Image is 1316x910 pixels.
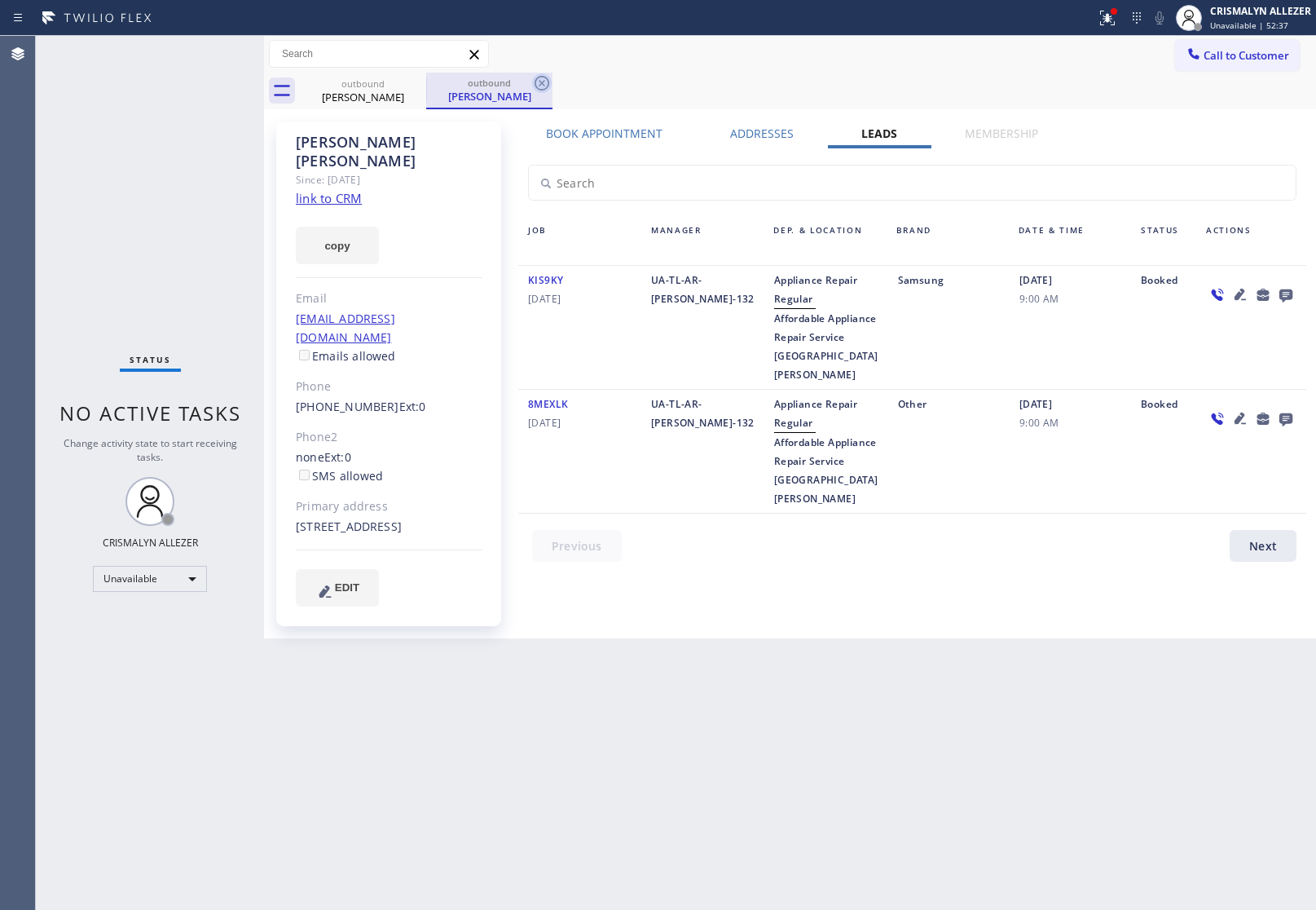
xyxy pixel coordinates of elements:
div: Phone [296,378,482,396]
div: [STREET_ADDRESS] [296,518,482,537]
input: SMS allowed [299,470,310,480]
input: Search [529,166,1296,200]
a: link to CRM [296,190,362,206]
div: Email [296,289,482,308]
span: Ext: 0 [399,399,426,414]
div: UA-TL-AR-[PERSON_NAME]-132 [641,271,764,384]
div: Other [888,395,1010,508]
div: Job [518,222,641,260]
div: Luis Ramirez [301,73,425,109]
div: [DATE] [1010,271,1131,384]
span: Unavailable | 52:37 [1210,20,1288,31]
button: EDIT [296,569,379,607]
div: [PERSON_NAME] [428,89,551,104]
div: Manager [641,222,764,260]
div: CRISMALYN ALLEZER [103,536,198,550]
div: [DATE] [1010,395,1131,508]
label: Addresses [730,126,794,141]
div: Unavailable [93,566,207,592]
a: [EMAIL_ADDRESS][DOMAIN_NAME] [296,311,395,345]
span: Call to Customer [1204,48,1289,63]
span: 8MEXLK [528,397,568,411]
div: CRISMALYN ALLEZER [1210,4,1311,18]
div: Booked [1131,271,1196,384]
div: Luis Ramirez [428,73,551,108]
div: Actions [1196,222,1306,260]
button: Call to Customer [1175,40,1300,71]
label: Emails allowed [296,348,396,364]
span: Change activity state to start receiving tasks. [64,436,237,464]
span: KIS9KY [528,273,563,287]
span: Appliance Repair Regular [774,397,857,430]
input: Emails allowed [299,350,310,360]
div: outbound [428,77,551,89]
span: [DATE] [528,289,632,308]
span: Affordable Appliance Repair Service [GEOGRAPHIC_DATA][PERSON_NAME] [774,435,878,506]
span: No active tasks [59,400,241,426]
button: copy [296,227,379,264]
div: Since: [DATE] [296,170,482,189]
button: Mute [1148,7,1171,29]
label: Leads [861,126,897,141]
span: Ext: 0 [324,449,351,465]
label: Book Appointment [546,126,662,141]
div: none [296,448,482,486]
span: Affordable Appliance Repair Service [GEOGRAPHIC_DATA][PERSON_NAME] [774,311,878,382]
div: [PERSON_NAME] [301,90,425,104]
label: Membership [965,126,1038,141]
div: Brand [887,222,1009,260]
span: 9:00 AM [1019,289,1121,308]
span: [DATE] [528,413,632,432]
div: Dep. & Location [764,222,886,260]
div: [PERSON_NAME] [PERSON_NAME] [296,133,482,170]
div: outbound [301,77,425,90]
div: Phone2 [296,428,482,447]
div: UA-TL-AR-[PERSON_NAME]-132 [641,395,764,508]
a: [PHONE_NUMBER] [296,399,399,414]
input: Search [270,41,488,67]
div: Status [1131,222,1196,260]
span: Status [130,354,171,365]
span: Appliance Repair Regular [774,273,857,306]
span: 9:00 AM [1019,413,1121,432]
div: Samsung [888,271,1010,384]
span: EDIT [335,581,359,594]
div: Primary address [296,497,482,516]
label: SMS allowed [296,468,383,484]
div: Date & Time [1009,222,1131,260]
div: Booked [1131,395,1196,508]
